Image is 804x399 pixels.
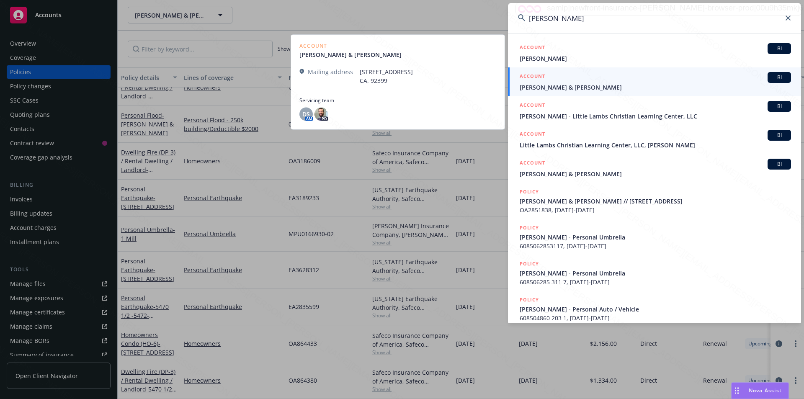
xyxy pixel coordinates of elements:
[508,39,801,67] a: ACCOUNTBI[PERSON_NAME]
[520,141,791,149] span: Little Lambs Christian Learning Center, LLC, [PERSON_NAME]
[520,159,545,169] h5: ACCOUNT
[520,224,539,232] h5: POLICY
[771,103,788,110] span: BI
[520,130,545,140] h5: ACCOUNT
[520,43,545,53] h5: ACCOUNT
[520,101,545,111] h5: ACCOUNT
[520,206,791,214] span: OA2851838, [DATE]-[DATE]
[508,255,801,291] a: POLICY[PERSON_NAME] - Personal Umbrella608506285 311 7, [DATE]-[DATE]
[508,125,801,154] a: ACCOUNTBILittle Lambs Christian Learning Center, LLC, [PERSON_NAME]
[520,188,539,196] h5: POLICY
[508,219,801,255] a: POLICY[PERSON_NAME] - Personal Umbrella6085062853117, [DATE]-[DATE]
[520,296,539,304] h5: POLICY
[520,242,791,250] span: 6085062853117, [DATE]-[DATE]
[771,131,788,139] span: BI
[771,74,788,81] span: BI
[520,233,791,242] span: [PERSON_NAME] - Personal Umbrella
[731,382,789,399] button: Nova Assist
[508,291,801,327] a: POLICY[PERSON_NAME] - Personal Auto / Vehicle608504860 203 1, [DATE]-[DATE]
[520,260,539,268] h5: POLICY
[771,45,788,52] span: BI
[520,112,791,121] span: [PERSON_NAME] - Little Lambs Christian Learning Center, LLC
[520,269,791,278] span: [PERSON_NAME] - Personal Umbrella
[508,183,801,219] a: POLICY[PERSON_NAME] & [PERSON_NAME] // [STREET_ADDRESS]OA2851838, [DATE]-[DATE]
[508,154,801,183] a: ACCOUNTBI[PERSON_NAME] & [PERSON_NAME]
[508,96,801,125] a: ACCOUNTBI[PERSON_NAME] - Little Lambs Christian Learning Center, LLC
[749,387,782,394] span: Nova Assist
[520,83,791,92] span: [PERSON_NAME] & [PERSON_NAME]
[520,197,791,206] span: [PERSON_NAME] & [PERSON_NAME] // [STREET_ADDRESS]
[771,160,788,168] span: BI
[508,3,801,33] input: Search...
[508,67,801,96] a: ACCOUNTBI[PERSON_NAME] & [PERSON_NAME]
[732,383,742,399] div: Drag to move
[520,54,791,63] span: [PERSON_NAME]
[520,170,791,178] span: [PERSON_NAME] & [PERSON_NAME]
[520,305,791,314] span: [PERSON_NAME] - Personal Auto / Vehicle
[520,314,791,322] span: 608504860 203 1, [DATE]-[DATE]
[520,72,545,82] h5: ACCOUNT
[520,278,791,286] span: 608506285 311 7, [DATE]-[DATE]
